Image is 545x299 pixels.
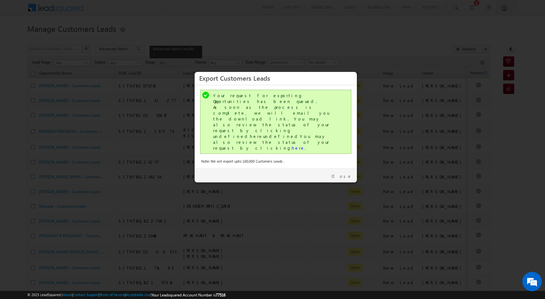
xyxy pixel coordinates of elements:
span: © 2025 LeadSquared | | | | | [27,292,225,298]
h3: Export Customers Leads [199,72,352,84]
a: Close [332,173,352,179]
span: Your Leadsquared Account Number is [151,293,225,297]
span: 77516 [216,293,225,297]
div: Note: We will export upto 100,000 Customers Leads . [201,158,350,164]
a: here [292,145,305,151]
a: About [63,293,72,297]
div: Your request for exporting Opportunities has been queued. As soon as the process is complete, we ... [213,93,340,151]
a: Terms of Service [100,293,125,297]
a: Acceptable Use [126,293,151,297]
a: Contact Support [73,293,99,297]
